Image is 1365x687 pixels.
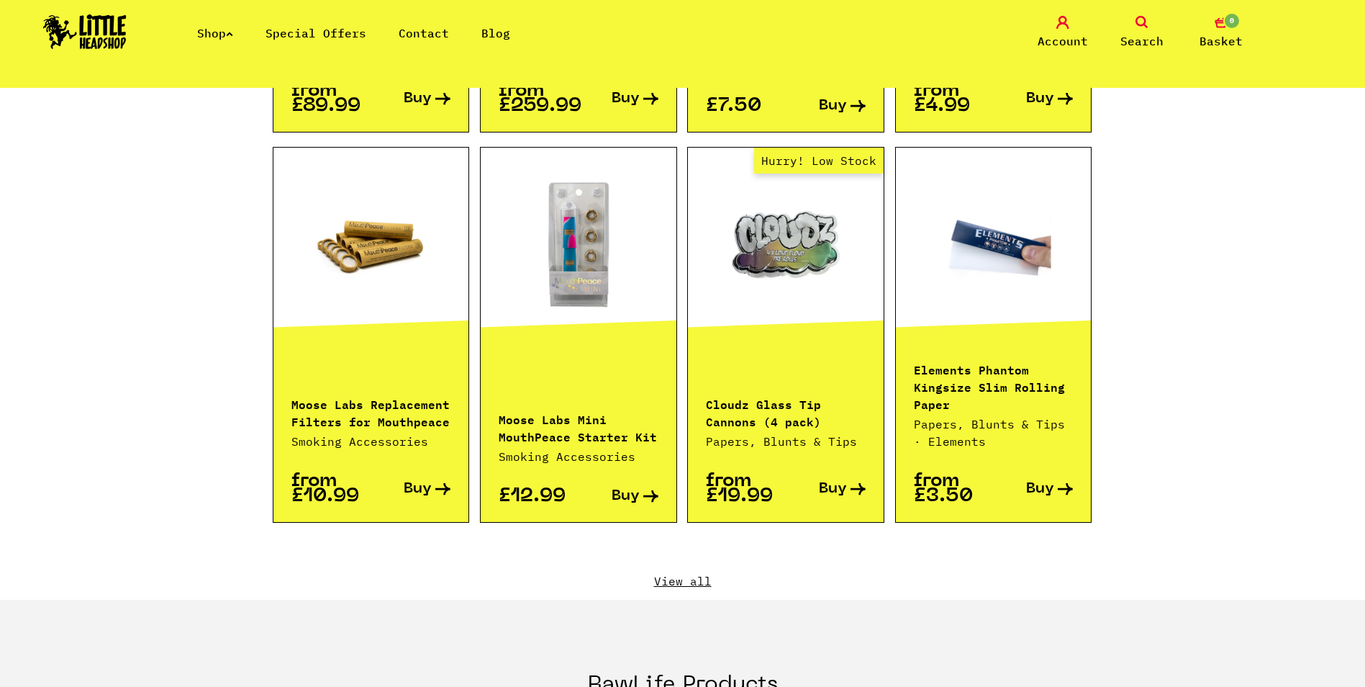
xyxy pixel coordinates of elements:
p: Smoking Accessories [291,433,451,450]
a: Special Offers [266,26,366,40]
p: from £19.99 [706,474,786,504]
a: Hurry! Low Stock [688,173,884,317]
span: Buy [819,99,847,114]
span: Buy [1026,91,1054,107]
span: Buy [612,91,640,107]
a: Buy [371,474,450,504]
p: Elements Phantom Kingsize Slim Rolling Paper [914,360,1074,412]
p: from £4.99 [914,84,994,114]
span: Search [1120,32,1164,50]
span: Buy [404,91,432,107]
a: Buy [786,99,866,114]
span: Hurry! Low Stock [754,148,884,174]
a: Buy [994,84,1074,114]
span: Account [1038,32,1088,50]
span: Buy [1026,482,1054,497]
p: from £3.50 [914,474,994,504]
span: Basket [1200,32,1243,50]
p: from £259.99 [499,84,579,114]
a: Buy [786,474,866,504]
p: Smoking Accessories [499,448,658,465]
a: Search [1106,16,1178,50]
p: Papers, Blunts & Tips [706,433,866,450]
p: Papers, Blunts & Tips · Elements [914,416,1074,450]
a: Contact [399,26,449,40]
a: Buy [371,84,450,114]
span: Buy [819,482,847,497]
a: Buy [579,489,658,504]
p: from £89.99 [291,84,371,114]
a: Blog [481,26,510,40]
a: Buy [994,474,1074,504]
p: Moose Labs Mini MouthPeace Starter Kit [499,410,658,444]
a: Buy [579,84,658,114]
span: Buy [404,482,432,497]
span: 0 [1223,12,1241,30]
img: Little Head Shop Logo [43,14,127,49]
p: from £10.99 [291,474,371,504]
p: £7.50 [706,99,786,114]
p: £12.99 [499,489,579,504]
span: Buy [612,489,640,504]
p: Cloudz Glass Tip Cannons (4 pack) [706,395,866,429]
a: Shop [197,26,233,40]
a: View all [273,573,1093,589]
a: 0 Basket [1185,16,1257,50]
p: Moose Labs Replacement Filters for Mouthpeace [291,395,451,429]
